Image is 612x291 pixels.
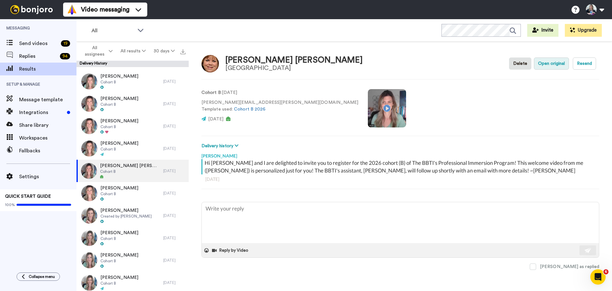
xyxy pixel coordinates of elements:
[201,90,221,95] strong: Cohort B
[76,160,189,182] a: [PERSON_NAME] [PERSON_NAME]Cohort B[DATE]
[100,73,138,80] span: [PERSON_NAME]
[19,65,76,73] span: Results
[81,252,97,268] img: 1e98183c-04a7-40df-8d54-8f17eb27dc0f-thumb.jpg
[76,70,189,93] a: [PERSON_NAME]Cohort B[DATE]
[81,275,97,291] img: 50f89262-db0e-4b8a-bbb6-963693e87b2a-thumb.jpg
[100,96,138,102] span: [PERSON_NAME]
[19,109,64,116] span: Integrations
[67,4,77,15] img: vm-color.svg
[208,117,223,121] span: [DATE]
[163,101,186,106] div: [DATE]
[19,96,76,103] span: Message template
[29,274,55,279] span: Collapse menu
[76,249,189,272] a: [PERSON_NAME]Cohort B[DATE]
[81,185,97,201] img: 32fc7eb1-7e29-49cd-9825-2aeb640eb7e7-thumb.jpg
[163,168,186,173] div: [DATE]
[91,27,134,34] span: All
[17,272,60,281] button: Collapse menu
[76,204,189,227] a: [PERSON_NAME]Created by [PERSON_NAME][DATE]
[100,281,138,286] span: Cohort B
[201,142,240,149] button: Delivery history
[19,134,76,142] span: Workspaces
[100,207,152,214] span: [PERSON_NAME]
[61,40,70,47] div: 19
[163,191,186,196] div: [DATE]
[163,213,186,218] div: [DATE]
[81,118,97,134] img: eb7636db-ed5d-4d06-9828-0cfe9088bb5b-thumb.jpg
[100,118,138,124] span: [PERSON_NAME]
[78,42,117,60] button: All assignees
[201,99,358,113] p: [PERSON_NAME][EMAIL_ADDRESS][PERSON_NAME][DOMAIN_NAME] Template used:
[100,274,138,281] span: [PERSON_NAME]
[163,79,186,84] div: [DATE]
[100,140,138,147] span: [PERSON_NAME]
[100,80,138,85] span: Cohort B
[225,65,363,72] div: [GEOGRAPHIC_DATA]
[100,185,138,191] span: [PERSON_NAME]
[234,107,266,111] a: Cohort B 2026
[573,57,596,70] button: Resend
[205,176,595,182] div: [DATE]
[76,227,189,249] a: [PERSON_NAME]Cohort B[DATE]
[60,53,70,59] div: 94
[76,61,189,67] div: Delivery History
[163,235,186,241] div: [DATE]
[149,45,178,57] button: 30 days
[205,159,598,174] div: Hi [PERSON_NAME] and I are delighted to invite you to register for the 2026 cohort (B) of The BBT...
[590,269,606,285] iframe: Intercom live chat
[201,149,599,159] div: [PERSON_NAME]
[8,5,55,14] img: bj-logo-header-white.svg
[180,49,186,54] img: export.svg
[509,57,531,70] button: Delete
[19,121,76,129] span: Share library
[163,258,186,263] div: [DATE]
[100,258,138,264] span: Cohort B
[100,147,138,152] span: Cohort B
[81,5,129,14] span: Video messaging
[5,202,15,207] span: 100%
[76,137,189,160] a: [PERSON_NAME]Cohort B[DATE]
[100,191,138,196] span: Cohort B
[100,252,138,258] span: [PERSON_NAME]
[117,45,150,57] button: All results
[81,163,97,179] img: edcf8a80-9433-4049-840e-32822e2190c6-thumb.jpg
[178,46,187,56] button: Export all results that match these filters now.
[100,163,160,169] span: [PERSON_NAME] [PERSON_NAME]
[76,115,189,137] a: [PERSON_NAME]Cohort B[DATE]
[81,208,97,224] img: 9b8bbf85-bd23-4ebc-93b3-bd4c1b9af2e6-thumb.jpg
[211,246,250,255] button: Reply by Video
[163,146,186,151] div: [DATE]
[100,124,138,129] span: Cohort B
[565,24,602,37] button: Upgrade
[19,40,58,47] span: Send videos
[225,56,363,65] div: [PERSON_NAME] [PERSON_NAME]
[603,269,608,274] span: 6
[100,230,138,236] span: [PERSON_NAME]
[82,45,107,57] span: All assignees
[19,173,76,180] span: Settings
[81,230,97,246] img: 17abeb67-9422-4893-86a8-a78d0a3a9570-thumb.jpg
[76,93,189,115] a: [PERSON_NAME]Cohort B[DATE]
[76,182,189,204] a: [PERSON_NAME]Cohort B[DATE]
[585,248,592,253] img: send-white.svg
[534,57,569,70] button: Open original
[19,52,57,60] span: Replies
[5,194,51,199] span: QUICK START GUIDE
[527,24,558,37] button: Invite
[100,236,138,241] span: Cohort B
[81,96,97,112] img: cb6675e3-30ef-49a4-affa-5a721c95355d-thumb.jpg
[81,73,97,89] img: 49f878d7-a617-4a7e-b3cc-5bb0af4440e8-thumb.jpg
[100,102,138,107] span: Cohort B
[201,55,219,73] img: Image of Lee Anne Dickerson
[100,214,152,219] span: Created by [PERSON_NAME]
[19,147,76,155] span: Fallbacks
[163,280,186,285] div: [DATE]
[540,264,599,270] div: [PERSON_NAME] as replied
[100,169,160,174] span: Cohort B
[163,124,186,129] div: [DATE]
[201,89,358,96] p: : [DATE]
[81,141,97,157] img: 4fe11564-607f-4c9e-beec-58c26f3f49d6-thumb.jpg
